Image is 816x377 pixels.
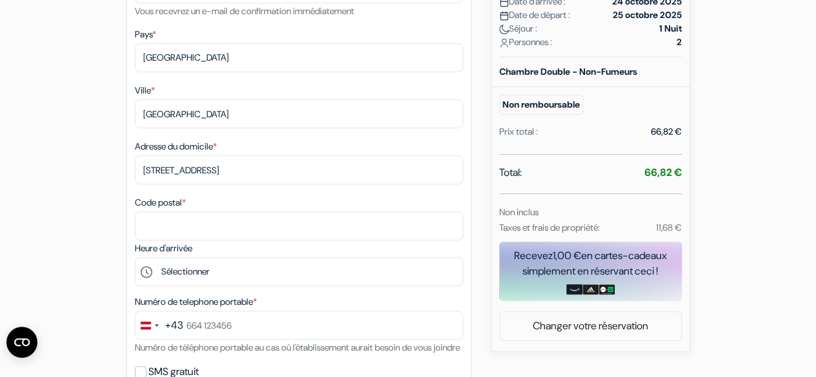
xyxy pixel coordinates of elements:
img: adidas-card.png [582,284,599,295]
input: 664 123456 [135,311,463,340]
img: uber-uber-eats-card.png [599,284,615,295]
b: Chambre Double - Non-Fumeurs [499,66,637,77]
label: Heure d'arrivée [135,242,192,255]
label: Pays [135,28,156,41]
label: Adresse du domicile [135,140,217,153]
img: user_icon.svg [499,38,509,48]
small: Taxes et frais de propriété: [499,222,600,233]
span: 1,00 € [553,249,581,262]
small: Non inclus [499,206,539,218]
span: Personnes : [499,35,552,49]
button: Ouvrir le widget CMP [6,327,37,358]
span: Date de départ : [499,8,570,22]
label: Code postal [135,196,186,209]
a: Changer votre réservation [500,314,681,338]
div: 66,82 € [651,125,682,139]
small: Numéro de téléphone portable au cas où l'établissement aurait besoin de vous joindre [135,342,460,353]
small: 11,68 € [655,222,681,233]
span: Total: [499,165,522,180]
strong: 25 octobre 2025 [613,8,682,22]
label: Ville [135,84,155,97]
strong: 66,82 € [644,166,682,179]
div: +43 [165,318,183,333]
label: Numéro de telephone portable [135,295,257,309]
small: Vous recevrez un e-mail de confirmation immédiatement [135,5,354,17]
img: moon.svg [499,24,509,34]
strong: 1 Nuit [659,22,682,35]
button: Change country, selected Austria (+43) [135,311,183,339]
span: Séjour : [499,22,537,35]
div: Recevez en cartes-cadeaux simplement en réservant ceci ! [499,248,682,279]
img: calendar.svg [499,11,509,21]
small: Non remboursable [499,95,583,115]
img: amazon-card-no-text.png [566,284,582,295]
strong: 2 [677,35,682,49]
div: Prix total : [499,125,538,139]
